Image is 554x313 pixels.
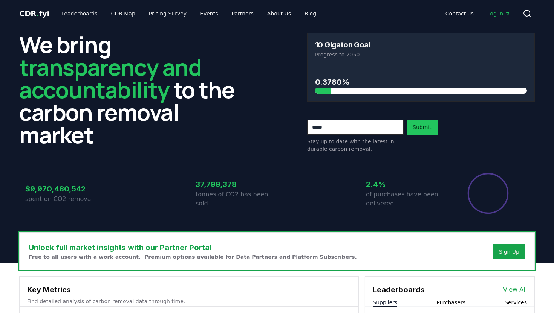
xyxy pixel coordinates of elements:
[196,190,277,208] p: tonnes of CO2 has been sold
[373,299,397,306] button: Suppliers
[503,285,527,294] a: View All
[261,7,297,20] a: About Us
[19,33,247,146] h2: We bring to the carbon removal market
[55,7,322,20] nav: Main
[37,9,39,18] span: .
[298,7,322,20] a: Blog
[315,76,527,88] h3: 0.3780%
[315,41,370,49] h3: 10 Gigaton Goal
[226,7,260,20] a: Partners
[315,51,527,58] p: Progress to 2050
[499,248,519,255] a: Sign Up
[505,299,527,306] button: Services
[439,7,517,20] nav: Main
[143,7,193,20] a: Pricing Survey
[373,284,425,295] h3: Leaderboards
[19,9,49,18] span: CDR fyi
[196,179,277,190] h3: 37,799,378
[307,138,404,153] p: Stay up to date with the latest in durable carbon removal.
[25,194,107,204] p: spent on CO2 removal
[366,190,447,208] p: of purchases have been delivered
[493,244,525,259] button: Sign Up
[105,7,141,20] a: CDR Map
[29,242,357,253] h3: Unlock full market insights with our Partner Portal
[19,52,201,105] span: transparency and accountability
[487,10,511,17] span: Log in
[194,7,224,20] a: Events
[366,179,447,190] h3: 2.4%
[27,284,351,295] h3: Key Metrics
[19,8,49,19] a: CDR.fyi
[25,183,107,194] h3: $9,970,480,542
[27,298,351,305] p: Find detailed analysis of carbon removal data through time.
[55,7,104,20] a: Leaderboards
[481,7,517,20] a: Log in
[439,7,480,20] a: Contact us
[29,253,357,261] p: Free to all users with a work account. Premium options available for Data Partners and Platform S...
[467,172,509,214] div: Percentage of sales delivered
[407,120,438,135] button: Submit
[436,299,465,306] button: Purchasers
